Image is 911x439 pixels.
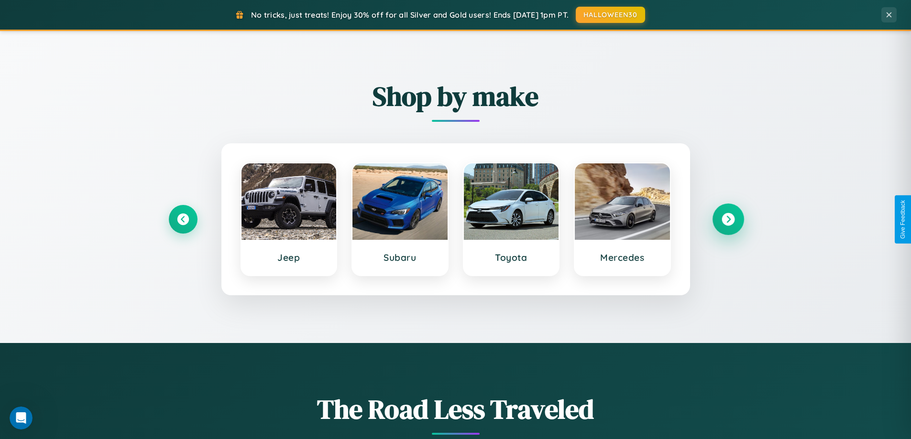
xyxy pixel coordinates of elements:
[10,407,33,429] iframe: Intercom live chat
[900,200,906,239] div: Give Feedback
[576,7,645,23] button: HALLOWEEN30
[169,78,743,115] h2: Shop by make
[362,252,438,263] h3: Subaru
[251,252,327,263] h3: Jeep
[584,252,660,263] h3: Mercedes
[473,252,549,263] h3: Toyota
[251,10,569,20] span: No tricks, just treats! Enjoy 30% off for all Silver and Gold users! Ends [DATE] 1pm PT.
[169,391,743,428] h1: The Road Less Traveled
